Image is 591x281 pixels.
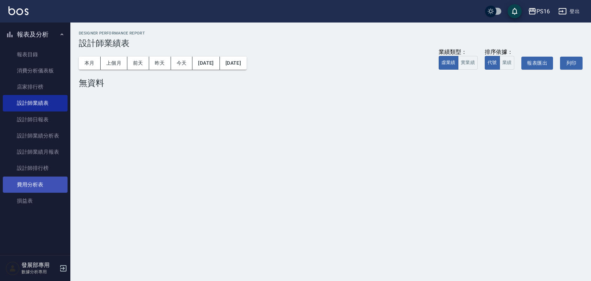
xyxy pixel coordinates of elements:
[3,111,68,128] a: 設計師日報表
[560,57,583,70] button: 列印
[220,57,247,70] button: [DATE]
[192,57,220,70] button: [DATE]
[500,56,515,70] button: 業績
[79,78,583,88] div: 無資料
[3,95,68,111] a: 設計師業績表
[3,160,68,176] a: 設計師排行榜
[149,57,171,70] button: 昨天
[3,128,68,144] a: 設計師業績分析表
[127,57,149,70] button: 前天
[6,261,20,275] img: Person
[3,63,68,79] a: 消費分析儀表板
[79,57,101,70] button: 本月
[21,262,57,269] h5: 發展部專用
[3,46,68,63] a: 報表目錄
[79,38,583,48] h3: 設計師業績表
[3,144,68,160] a: 設計師業績月報表
[101,57,127,70] button: 上個月
[3,79,68,95] a: 店家排行榜
[458,56,478,70] button: 實業績
[171,57,193,70] button: 今天
[3,25,68,44] button: 報表及分析
[485,56,500,70] button: 代號
[8,6,28,15] img: Logo
[439,56,458,70] button: 虛業績
[439,49,478,56] div: 業績類型：
[508,4,522,18] button: save
[79,31,583,36] h2: Designer Performance Report
[555,5,583,18] button: 登出
[485,49,515,56] div: 排序依據：
[3,177,68,193] a: 費用分析表
[525,4,553,19] button: PS16
[521,57,553,70] button: 報表匯出
[536,7,550,16] div: PS16
[3,193,68,209] a: 損益表
[21,269,57,275] p: 數據分析專用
